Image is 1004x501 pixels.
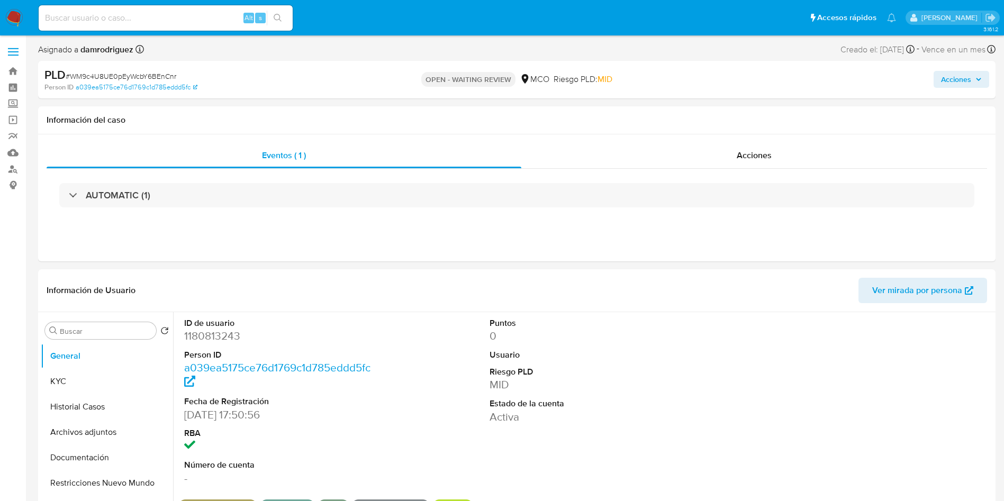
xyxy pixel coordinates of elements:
[490,317,683,329] dt: Puntos
[184,427,377,439] dt: RBA
[858,278,987,303] button: Ver mirada por persona
[44,66,66,83] b: PLD
[840,42,915,57] div: Creado el: [DATE]
[490,366,683,378] dt: Riesgo PLD
[598,73,612,85] span: MID
[41,420,173,445] button: Archivos adjuntos
[985,12,996,23] a: Salir
[267,11,288,25] button: search-icon
[41,445,173,470] button: Documentación
[184,471,377,486] dd: -
[160,326,169,338] button: Volver al orden por defecto
[490,377,683,392] dd: MID
[184,329,377,343] dd: 1180813243
[66,71,176,81] span: # WM9c4U8UE0pEyWcbY6BEnCnr
[921,44,985,56] span: Vence en un mes
[41,470,173,496] button: Restricciones Nuevo Mundo
[86,189,150,201] h3: AUTOMATIC (1)
[934,71,989,88] button: Acciones
[245,13,253,23] span: Alt
[817,12,876,23] span: Accesos rápidos
[78,43,133,56] b: damrodriguez
[490,398,683,409] dt: Estado de la cuenta
[44,83,74,92] b: Person ID
[921,13,981,23] p: damian.rodriguez@mercadolibre.com
[184,349,377,361] dt: Person ID
[490,409,683,424] dd: Activa
[49,326,58,335] button: Buscar
[60,326,152,336] input: Buscar
[184,407,377,422] dd: [DATE] 17:50:56
[259,13,262,23] span: s
[59,183,974,207] div: AUTOMATIC (1)
[554,74,612,85] span: Riesgo PLD:
[47,115,987,125] h1: Información del caso
[737,149,772,161] span: Acciones
[184,317,377,329] dt: ID de usuario
[872,278,962,303] span: Ver mirada por persona
[490,349,683,361] dt: Usuario
[184,360,370,390] a: a039ea5175ce76d1769c1d785eddd5fc
[76,83,197,92] a: a039ea5175ce76d1769c1d785eddd5fc
[184,396,377,407] dt: Fecha de Registración
[47,285,135,296] h1: Información de Usuario
[490,329,683,343] dd: 0
[39,11,293,25] input: Buscar usuario o caso...
[184,459,377,471] dt: Número de cuenta
[941,71,971,88] span: Acciones
[917,42,919,57] span: -
[41,343,173,369] button: General
[520,74,549,85] div: MCO
[41,369,173,394] button: KYC
[38,44,133,56] span: Asignado a
[421,72,515,87] p: OPEN - WAITING REVIEW
[41,394,173,420] button: Historial Casos
[887,13,896,22] a: Notificaciones
[262,149,306,161] span: Eventos ( 1 )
